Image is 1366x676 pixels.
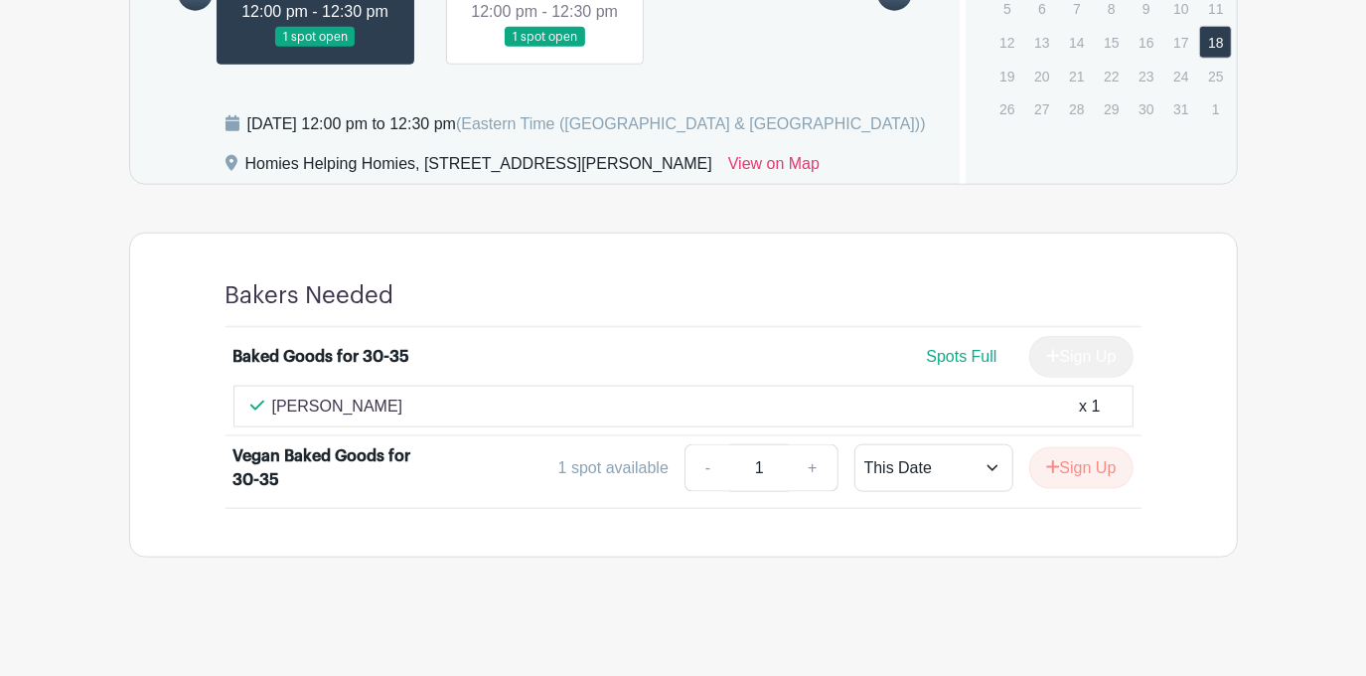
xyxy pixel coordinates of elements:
p: 28 [1060,93,1093,124]
div: x 1 [1079,395,1100,419]
p: 16 [1130,27,1162,58]
a: + [788,444,837,492]
p: 24 [1164,61,1197,91]
p: 13 [1025,27,1058,58]
p: 25 [1199,61,1232,91]
p: 30 [1130,93,1162,124]
a: 18 [1199,26,1232,59]
p: 12 [990,27,1023,58]
button: Sign Up [1029,447,1134,489]
p: 22 [1095,61,1128,91]
div: Baked Goods for 30-35 [233,345,410,369]
p: 1 [1199,93,1232,124]
div: Homies Helping Homies, [STREET_ADDRESS][PERSON_NAME] [245,152,712,184]
p: 21 [1060,61,1093,91]
div: 1 spot available [558,456,669,480]
p: 29 [1095,93,1128,124]
p: 15 [1095,27,1128,58]
span: Spots Full [926,348,996,365]
p: [PERSON_NAME] [272,395,403,419]
div: [DATE] 12:00 pm to 12:30 pm [247,112,926,136]
span: (Eastern Time ([GEOGRAPHIC_DATA] & [GEOGRAPHIC_DATA])) [456,115,926,132]
a: - [684,444,730,492]
p: 17 [1164,27,1197,58]
p: 31 [1164,93,1197,124]
p: 27 [1025,93,1058,124]
h4: Bakers Needed [226,281,394,310]
div: Vegan Baked Goods for 30-35 [233,444,435,492]
p: 19 [990,61,1023,91]
p: 23 [1130,61,1162,91]
a: View on Map [728,152,820,184]
p: 14 [1060,27,1093,58]
p: 26 [990,93,1023,124]
p: 20 [1025,61,1058,91]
